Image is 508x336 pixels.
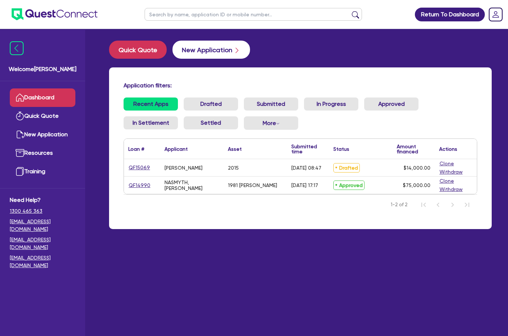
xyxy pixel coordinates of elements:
[333,163,360,173] span: Drafted
[397,144,430,154] div: Amount financed
[172,41,250,59] button: New Application
[128,181,151,190] a: QF14990
[439,185,463,194] button: Withdraw
[16,112,24,120] img: quick-quote
[109,41,167,59] button: Quick Quote
[10,236,75,251] a: [EMAIL_ADDRESS][DOMAIN_NAME]
[124,116,178,129] a: In Settlement
[291,144,318,154] div: Submitted time
[228,146,242,152] div: Asset
[10,208,42,214] tcxspan: Call 1300 465 363 via 3CX
[415,8,485,21] a: Return To Dashboard
[10,125,75,144] a: New Application
[109,41,172,59] a: Quick Quote
[12,8,97,20] img: quest-connect-logo-blue
[145,8,362,21] input: Search by name, application ID or mobile number...
[16,149,24,157] img: resources
[16,167,24,176] img: training
[304,98,358,111] a: In Progress
[333,181,365,190] span: Approved
[10,162,75,181] a: Training
[165,146,188,152] div: Applicant
[244,116,298,130] button: Dropdown toggle
[416,198,431,212] button: First Page
[431,198,445,212] button: Previous Page
[9,65,76,74] span: Welcome [PERSON_NAME]
[10,144,75,162] a: Resources
[184,116,238,129] a: Settled
[10,88,75,107] a: Dashboard
[165,165,203,171] div: [PERSON_NAME]
[403,182,430,188] span: $75,000.00
[460,198,474,212] button: Last Page
[486,5,505,24] a: Dropdown toggle
[404,165,430,171] span: $14,000.00
[10,254,75,269] a: [EMAIL_ADDRESS][DOMAIN_NAME]
[10,196,75,204] span: Need Help?
[244,98,298,111] a: Submitted
[184,98,238,111] a: Drafted
[228,165,239,171] div: 2015
[16,130,24,139] img: new-application
[445,198,460,212] button: Next Page
[165,179,219,191] div: NASMYTH, [PERSON_NAME]
[128,163,150,172] a: QF15069
[124,98,178,111] a: Recent Apps
[10,41,24,55] img: icon-menu-close
[291,182,318,188] div: [DATE] 17:17
[333,146,349,152] div: Status
[439,146,457,152] div: Actions
[439,168,463,176] button: Withdraw
[124,82,477,89] h4: Application filters:
[291,165,321,171] div: [DATE] 08:47
[228,182,277,188] div: 1981 [PERSON_NAME]
[128,146,144,152] div: Loan #
[391,201,408,208] span: 1-2 of 2
[10,107,75,125] a: Quick Quote
[439,159,454,168] button: Clone
[364,98,419,111] a: Approved
[10,218,75,233] a: [EMAIL_ADDRESS][DOMAIN_NAME]
[439,177,454,185] button: Clone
